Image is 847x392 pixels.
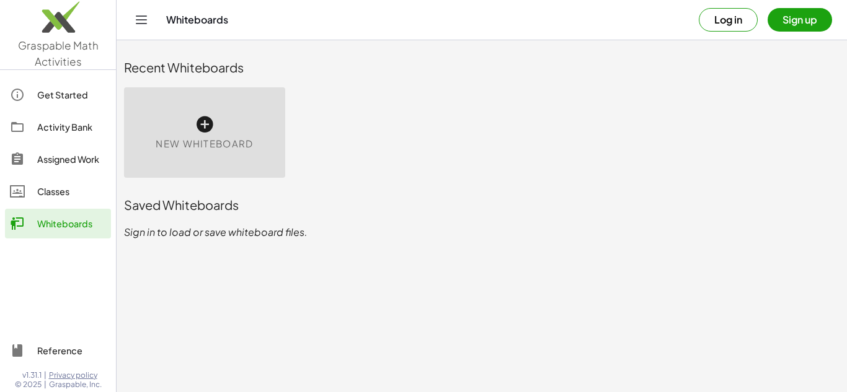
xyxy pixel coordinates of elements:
[18,38,99,68] span: Graspable Math Activities
[124,225,840,240] p: Sign in to load or save whiteboard files.
[37,184,106,199] div: Classes
[156,137,253,151] span: New Whiteboard
[124,59,840,76] div: Recent Whiteboards
[5,80,111,110] a: Get Started
[5,176,111,206] a: Classes
[131,10,151,30] button: Toggle navigation
[44,370,47,380] span: |
[5,336,111,365] a: Reference
[37,87,106,102] div: Get Started
[5,112,111,142] a: Activity Bank
[44,380,47,390] span: |
[49,380,102,390] span: Graspable, Inc.
[37,216,106,231] div: Whiteboards
[37,152,106,167] div: Assigned Work
[699,8,758,32] button: Log in
[124,196,840,214] div: Saved Whiteboards
[15,380,42,390] span: © 2025
[5,209,111,238] a: Whiteboards
[49,370,102,380] a: Privacy policy
[768,8,832,32] button: Sign up
[5,144,111,174] a: Assigned Work
[22,370,42,380] span: v1.31.1
[37,343,106,358] div: Reference
[37,120,106,134] div: Activity Bank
